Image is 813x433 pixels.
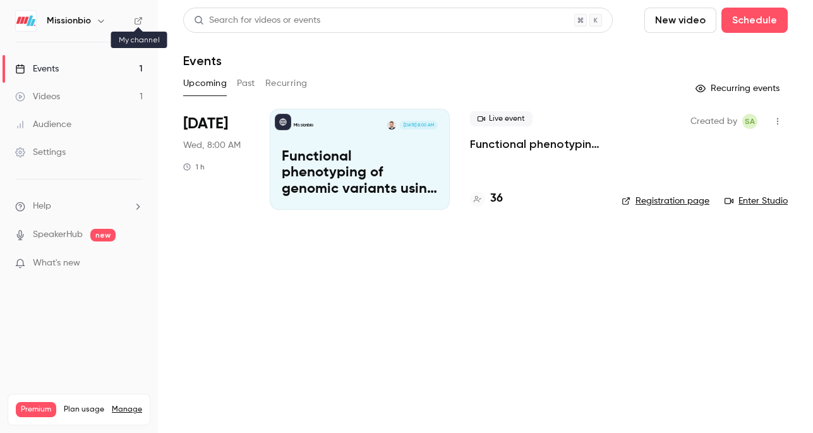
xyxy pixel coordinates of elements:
[33,257,80,270] span: What's new
[745,114,755,129] span: SA
[294,122,313,128] p: Missionbio
[690,78,788,99] button: Recurring events
[15,90,60,103] div: Videos
[490,190,503,207] h4: 36
[128,258,143,269] iframe: Noticeable Trigger
[237,73,255,94] button: Past
[33,200,51,213] span: Help
[15,63,59,75] div: Events
[470,190,503,207] a: 36
[112,405,142,415] a: Manage
[15,118,71,131] div: Audience
[183,73,227,94] button: Upcoming
[16,402,56,417] span: Premium
[183,139,241,152] span: Wed, 8:00 AM
[399,121,437,130] span: [DATE] 8:00 AM
[15,146,66,159] div: Settings
[282,149,438,198] p: Functional phenotyping of genomic variants using joint multiomic single-cell DNA–RNA sequencing
[270,109,450,210] a: Functional phenotyping of genomic variants using joint multiomic single-cell DNA–RNA sequencingMi...
[183,109,250,210] div: Oct 15 Wed, 8:00 AM (America/Los Angeles)
[194,14,320,27] div: Search for videos or events
[183,114,228,134] span: [DATE]
[16,11,36,31] img: Missionbio
[64,405,104,415] span: Plan usage
[470,137,601,152] a: Functional phenotyping of genomic variants using joint multiomic single-cell DNA–RNA sequencing
[644,8,716,33] button: New video
[47,15,91,27] h6: Missionbio
[90,229,116,241] span: new
[183,53,222,68] h1: Events
[470,111,533,126] span: Live event
[33,228,83,241] a: SpeakerHub
[15,200,143,213] li: help-dropdown-opener
[265,73,308,94] button: Recurring
[725,195,788,207] a: Enter Studio
[742,114,757,129] span: Simon Allardice
[622,195,709,207] a: Registration page
[690,114,737,129] span: Created by
[183,162,205,172] div: 1 h
[387,121,396,130] img: Dr Dominik Lindenhofer
[721,8,788,33] button: Schedule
